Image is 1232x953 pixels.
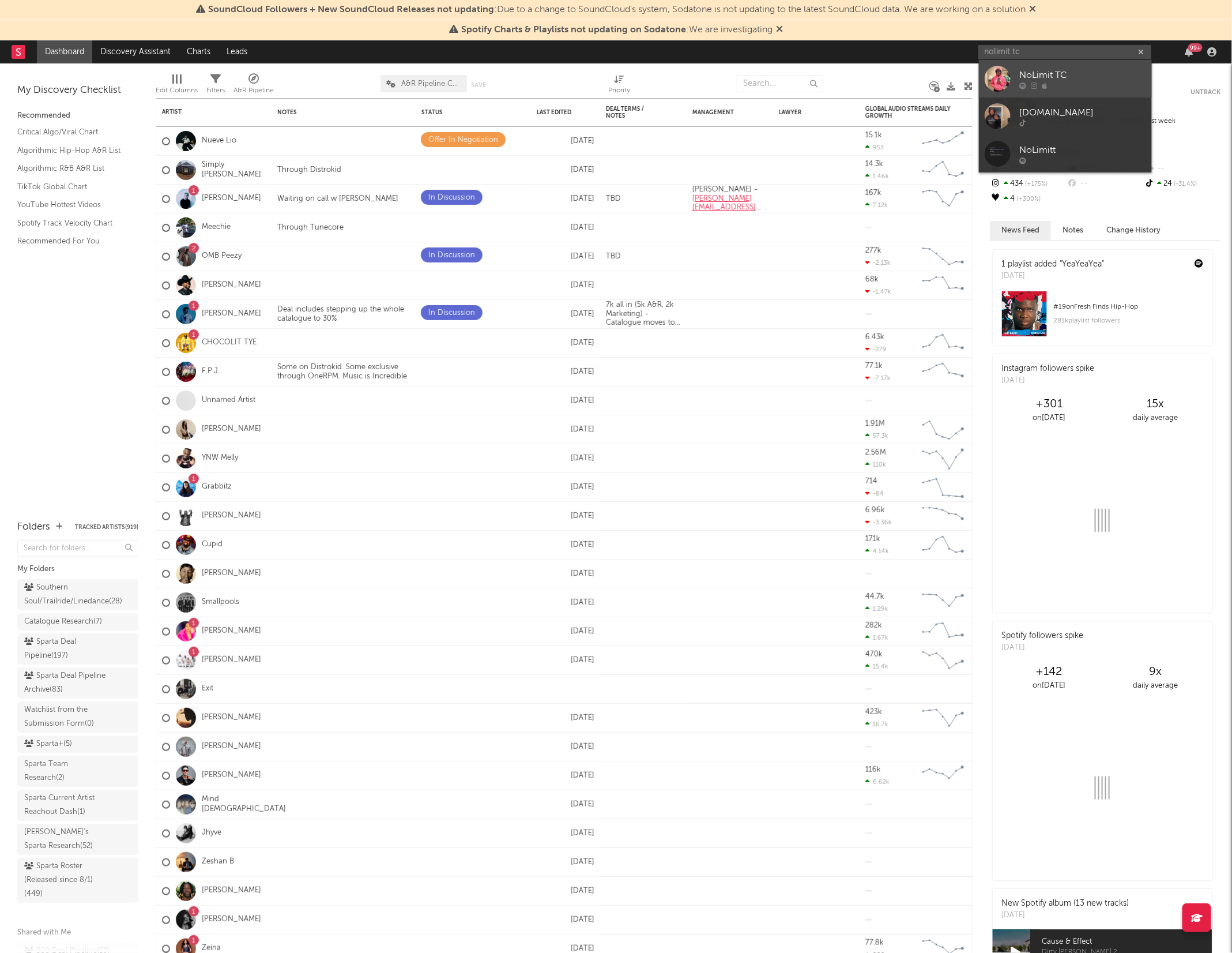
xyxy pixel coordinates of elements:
[865,939,884,947] div: 77.8k
[1060,260,1104,268] a: "YeaYeaYea"
[737,75,823,92] input: Search...
[865,778,890,786] div: 6.62k
[17,84,138,97] div: My Discovery Checklist
[1019,106,1146,120] div: [DOMAIN_NAME]
[202,857,234,867] a: Zeshan B
[917,444,969,473] svg: Chart title
[202,886,261,896] a: [PERSON_NAME]
[24,703,106,731] div: Watchlist from the Submission Form ( 0 )
[537,365,594,379] div: [DATE]
[917,329,969,358] svg: Chart title
[202,771,261,781] a: [PERSON_NAME]
[24,669,106,697] div: Sparta Deal Pipeline Archive ( 83 )
[537,711,594,725] div: [DATE]
[917,531,969,560] svg: Chart title
[537,423,594,437] div: [DATE]
[537,509,594,523] div: [DATE]
[208,5,494,14] span: SoundCloud Followers + New SoundCloud Releases not updating
[537,884,594,898] div: [DATE]
[600,252,627,261] div: TBD
[865,288,891,295] div: -1.47k
[24,737,72,751] div: Sparta+ ( 5 )
[865,346,887,353] div: -279
[865,634,888,641] div: 1.67k
[202,684,213,694] a: Exit
[202,540,223,550] a: Cupid
[990,221,1051,240] button: News Feed
[1001,375,1094,387] div: [DATE]
[537,913,594,927] div: [DATE]
[865,766,881,774] div: 116k
[277,109,393,116] div: Notes
[1029,5,1036,14] span: Dismiss
[865,547,889,555] div: 4.14k
[202,626,261,636] a: [PERSON_NAME]
[179,40,218,63] a: Charts
[687,185,773,212] div: [PERSON_NAME] -
[865,535,880,543] div: 171k
[24,791,106,819] div: Sparta Current Artist Reachout Dash ( 1 )
[156,84,198,97] div: Edit Columns
[208,5,1026,14] span: : Due to a change to SoundCloud's system, Sodatone is not updating to the latest SoundCloud data....
[202,396,255,406] a: Unnamed Artist
[461,25,686,35] span: Spotify Charts & Playlists not updating on Sodatone
[996,411,1102,425] div: on [DATE]
[272,194,404,204] div: Waiting on call w [PERSON_NAME]
[17,162,127,175] a: Algorithmic R&B A&R List
[1102,411,1209,425] div: daily average
[1042,935,1212,949] span: Cause & Effect
[202,425,261,434] a: [PERSON_NAME]
[537,192,594,206] div: [DATE]
[92,40,179,63] a: Discovery Assistant
[401,80,461,88] span: A&R Pipeline Collaboration Official
[202,367,220,377] a: F.P.J.
[865,106,952,119] div: Global Audio Streams Daily Growth
[24,757,106,785] div: Sparta Team Research ( 2 )
[17,701,138,733] a: Watchlist from the Submission Form(0)
[202,223,231,232] a: Meechie
[37,40,92,63] a: Dashboard
[537,481,594,494] div: [DATE]
[608,69,630,103] div: Priority
[202,194,261,204] a: [PERSON_NAME]
[917,588,969,617] svg: Chart title
[17,144,127,157] a: Algorithmic Hip-Hop A&R List
[537,336,594,350] div: [DATE]
[1001,258,1104,271] div: 1 playlist added
[606,106,664,119] div: Deal Terms / Notes
[865,593,884,601] div: 44.7k
[428,133,498,147] div: Offer In Negotiation
[17,756,138,787] a: Sparta Team Research(2)
[1102,665,1209,679] div: 9 x
[537,134,594,148] div: [DATE]
[537,596,594,610] div: [DATE]
[1173,181,1197,187] span: -31.4 %
[1015,196,1041,202] span: +300 %
[17,235,127,247] a: Recommended For You
[865,374,891,382] div: -7.17k
[917,473,969,502] svg: Chart title
[537,798,594,812] div: [DATE]
[1019,144,1146,157] div: NoLimitt
[1001,642,1083,654] div: [DATE]
[75,524,138,530] button: Tracked Artists(919)
[202,598,239,607] a: Smallpools
[202,511,261,521] a: [PERSON_NAME]
[996,665,1102,679] div: +142
[272,305,416,323] div: Deal includes stepping up the whole catalogue to 30%
[979,135,1152,172] a: NoLimitt
[776,25,783,35] span: Dismiss
[537,163,594,177] div: [DATE]
[865,622,882,629] div: 282k
[865,721,888,728] div: 16.7k
[537,452,594,466] div: [DATE]
[206,69,225,103] div: Filters
[202,742,261,752] a: [PERSON_NAME]
[990,192,1067,207] div: 4
[537,827,594,841] div: [DATE]
[24,615,102,629] div: Catalogue Research ( 7 )
[865,333,884,341] div: 6.43k
[1001,910,1129,921] div: [DATE]
[537,221,594,235] div: [DATE]
[865,144,884,151] div: 953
